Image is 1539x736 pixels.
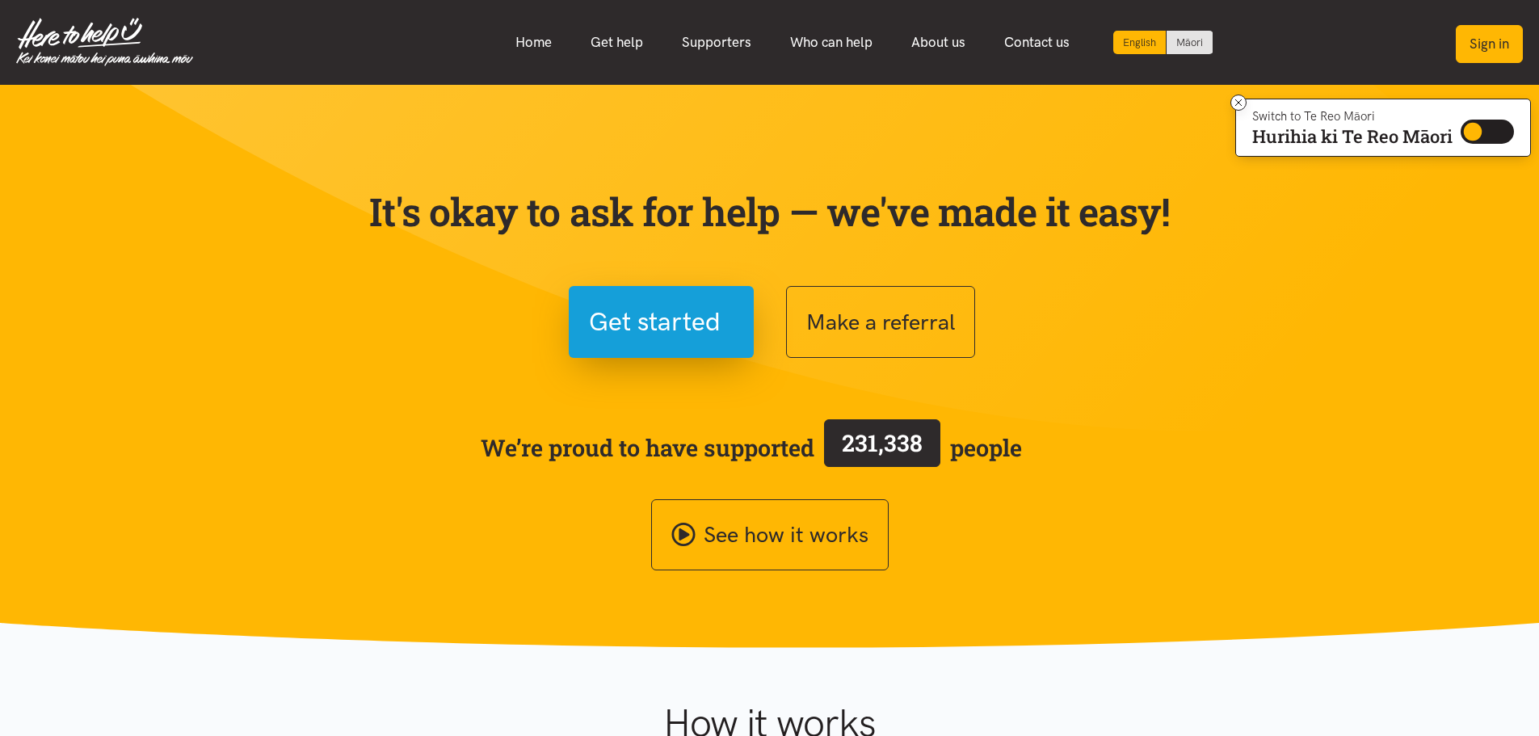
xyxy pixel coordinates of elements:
div: Current language [1113,31,1167,54]
div: Language toggle [1113,31,1213,54]
button: Sign in [1456,25,1523,63]
p: Switch to Te Reo Māori [1252,111,1453,121]
button: Make a referral [786,286,975,358]
p: It's okay to ask for help — we've made it easy! [366,188,1174,235]
span: 231,338 [842,427,923,458]
p: Hurihia ki Te Reo Māori [1252,129,1453,144]
a: 231,338 [814,416,950,479]
a: Who can help [771,25,892,60]
a: Supporters [662,25,771,60]
a: About us [892,25,985,60]
span: We’re proud to have supported people [481,416,1022,479]
a: See how it works [651,499,889,571]
button: Get started [569,286,754,358]
a: Get help [571,25,662,60]
span: Get started [589,301,721,343]
a: Home [496,25,571,60]
img: Home [16,18,193,66]
a: Contact us [985,25,1089,60]
a: Switch to Te Reo Māori [1167,31,1213,54]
